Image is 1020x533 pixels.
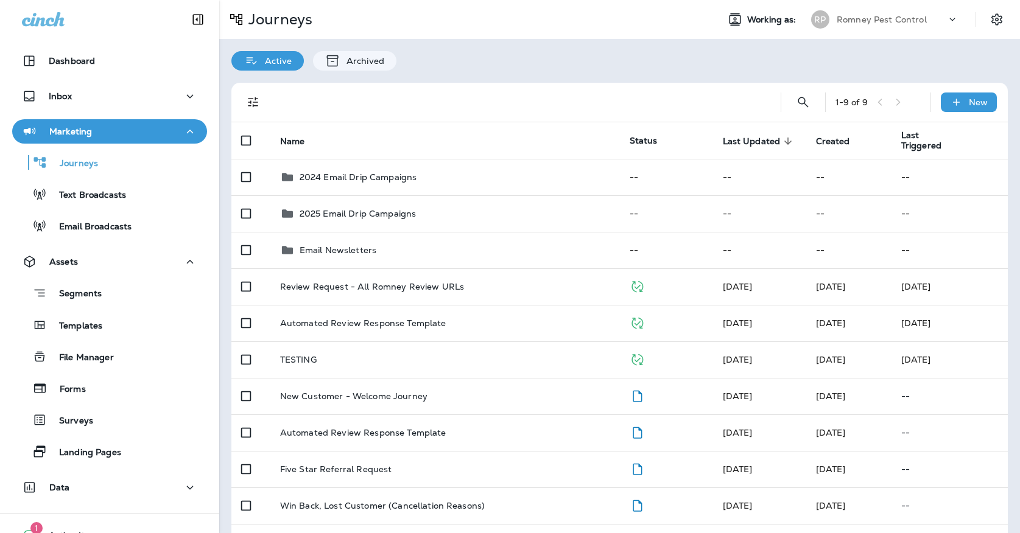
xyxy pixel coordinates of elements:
[630,499,645,510] span: Draft
[806,232,892,268] td: --
[620,159,713,195] td: --
[892,268,1008,305] td: [DATE]
[12,312,207,338] button: Templates
[12,49,207,73] button: Dashboard
[835,97,868,107] div: 1 - 9 of 9
[630,316,645,327] span: Published
[47,288,102,301] p: Segments
[280,136,321,147] span: Name
[723,354,753,365] span: Frank Carreno
[47,158,98,170] p: Journeys
[713,232,806,268] td: --
[49,56,95,66] p: Dashboard
[280,464,392,474] p: Five Star Referral Request
[49,257,78,266] p: Assets
[816,354,846,365] span: Frank Carreno
[12,407,207,433] button: Surveys
[12,375,207,401] button: Forms
[816,391,846,402] span: Maddie Madonecsky
[723,464,753,475] span: Maddie Madonecsky
[723,318,753,329] span: Caitlyn Harney
[280,282,464,291] p: Review Request - All Romney Review URLs
[241,90,266,114] button: Filters
[816,281,846,292] span: Eldon Nelson
[892,232,1008,268] td: --
[901,130,965,151] span: Last Triggered
[630,462,645,473] span: Draft
[901,130,949,151] span: Last Triggered
[723,427,753,438] span: Maddie Madonecsky
[12,150,207,175] button: Journeys
[181,7,215,32] button: Collapse Sidebar
[816,318,846,329] span: Caitlyn Harney
[630,280,645,291] span: Published
[723,281,753,292] span: Eldon Nelson
[901,501,998,510] p: --
[47,321,102,332] p: Templates
[620,195,713,232] td: --
[12,475,207,500] button: Data
[713,159,806,195] td: --
[300,209,417,218] p: 2025 Email Drip Campaigns
[280,136,305,147] span: Name
[747,15,799,25] span: Working as:
[806,159,892,195] td: --
[340,56,384,66] p: Archived
[47,447,121,459] p: Landing Pages
[47,416,93,427] p: Surveys
[837,15,927,24] p: Romney Pest Control
[901,428,998,437] p: --
[280,355,317,364] p: TESTING
[12,439,207,464] button: Landing Pages
[791,90,815,114] button: Search Journeys
[723,136,781,147] span: Last Updated
[892,159,1008,195] td: --
[49,482,70,492] p: Data
[47,384,86,395] p: Forms
[47,190,126,201] p: Text Broadcasts
[280,318,446,328] p: Automated Review Response Template
[901,391,998,401] p: --
[816,136,866,147] span: Created
[901,464,998,474] p: --
[300,172,417,182] p: 2024 Email Drip Campaigns
[12,119,207,144] button: Marketing
[49,127,92,136] p: Marketing
[259,56,292,66] p: Active
[816,500,846,511] span: Maddie Madonecsky
[811,10,829,29] div: RP
[723,391,753,402] span: Maddie Madonecsky
[47,352,114,364] p: File Manager
[816,464,846,475] span: Maddie Madonecsky
[969,97,988,107] p: New
[892,341,1008,378] td: [DATE]
[244,10,312,29] p: Journeys
[630,389,645,400] span: Draft
[12,344,207,369] button: File Manager
[12,84,207,108] button: Inbox
[816,427,846,438] span: Maddie Madonecsky
[723,500,753,511] span: Maddie Madonecsky
[816,136,850,147] span: Created
[713,195,806,232] td: --
[280,391,427,401] p: New Customer - Welcome Journey
[892,305,1008,341] td: [DATE]
[12,213,207,239] button: Email Broadcasts
[892,195,1008,232] td: --
[12,280,207,306] button: Segments
[47,221,132,233] p: Email Broadcasts
[12,181,207,207] button: Text Broadcasts
[630,135,658,146] span: Status
[806,195,892,232] td: --
[280,428,446,437] p: Automated Review Response Template
[49,91,72,101] p: Inbox
[630,426,645,437] span: Draft
[986,9,1008,30] button: Settings
[300,245,376,255] p: Email Newsletters
[723,136,797,147] span: Last Updated
[280,501,485,510] p: Win Back, Lost Customer (Cancellation Reasons)
[12,249,207,274] button: Assets
[630,353,645,364] span: Published
[620,232,713,268] td: --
